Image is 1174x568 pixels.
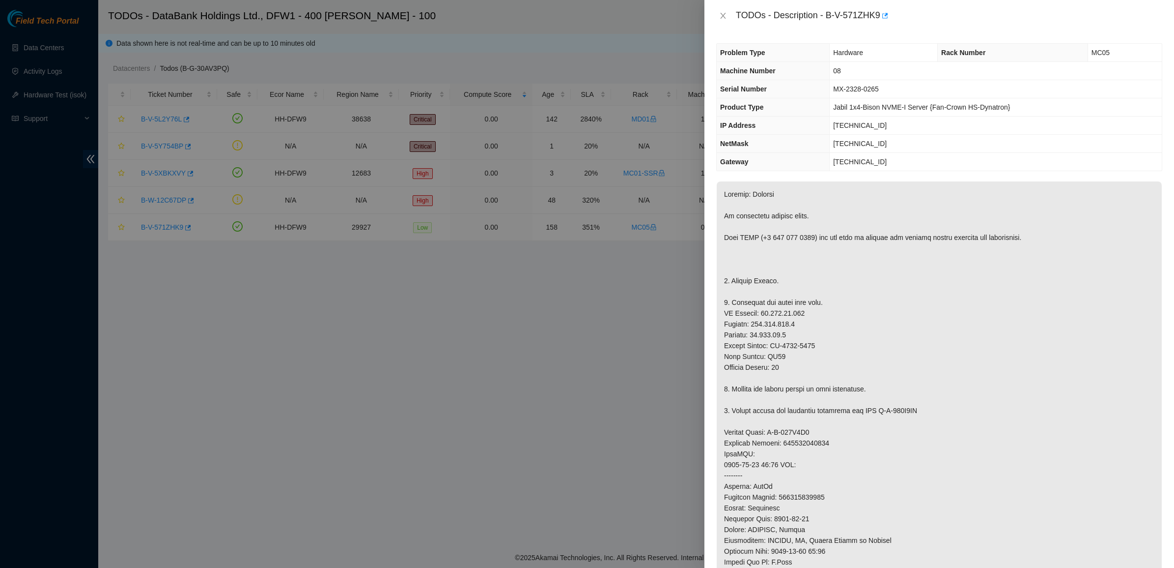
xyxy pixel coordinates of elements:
[941,49,985,57] span: Rack Number
[833,67,841,75] span: 08
[720,49,765,57] span: Problem Type
[833,103,1010,111] span: Jabil 1x4-Bison NVME-I Server {Fan-Crown HS-Dynatron}
[833,85,879,93] span: MX-2328-0265
[720,121,755,129] span: IP Address
[1091,49,1110,57] span: MC05
[720,103,763,111] span: Product Type
[720,85,767,93] span: Serial Number
[720,158,749,166] span: Gateway
[833,140,887,148] span: [TECHNICAL_ID]
[736,8,1162,24] div: TODOs - Description - B-V-571ZHK9
[716,11,730,21] button: Close
[833,49,863,57] span: Hardware
[720,140,749,148] span: NetMask
[833,121,887,129] span: [TECHNICAL_ID]
[833,158,887,166] span: [TECHNICAL_ID]
[720,67,776,75] span: Machine Number
[719,12,727,20] span: close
